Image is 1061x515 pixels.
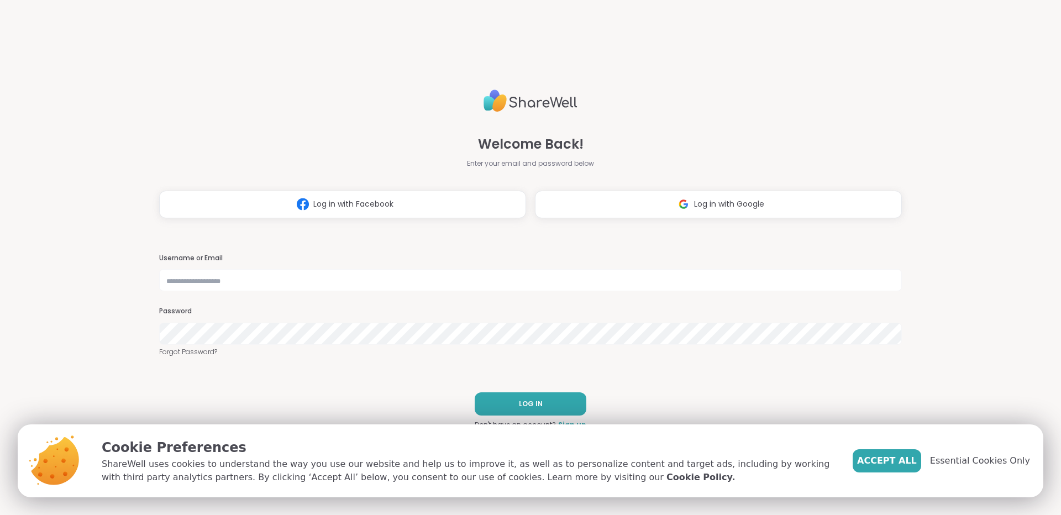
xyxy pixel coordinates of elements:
h3: Password [159,307,902,316]
img: ShareWell Logomark [673,194,694,214]
img: ShareWell Logo [484,85,577,117]
a: Forgot Password? [159,347,902,357]
h3: Username or Email [159,254,902,263]
img: ShareWell Logomark [292,194,313,214]
span: Enter your email and password below [467,159,594,169]
p: ShareWell uses cookies to understand the way you use our website and help us to improve it, as we... [102,458,835,484]
a: Sign up [558,420,586,430]
button: LOG IN [475,392,586,416]
span: Don't have an account? [475,420,556,430]
span: Essential Cookies Only [930,454,1030,467]
span: LOG IN [519,399,543,409]
span: Welcome Back! [478,134,584,154]
button: Log in with Google [535,191,902,218]
span: Accept All [857,454,917,467]
button: Accept All [853,449,921,472]
span: Log in with Facebook [313,198,393,210]
button: Log in with Facebook [159,191,526,218]
span: Log in with Google [694,198,764,210]
a: Cookie Policy. [666,471,735,484]
p: Cookie Preferences [102,438,835,458]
